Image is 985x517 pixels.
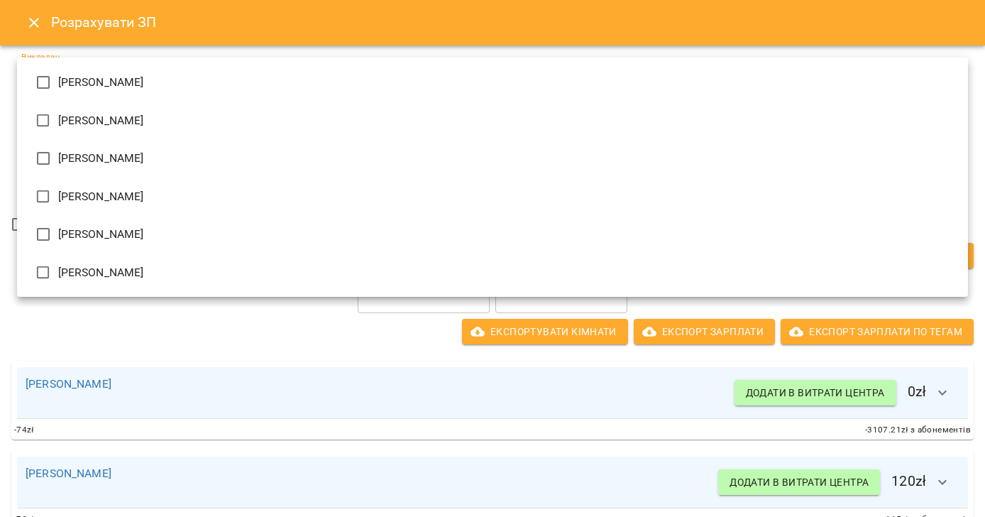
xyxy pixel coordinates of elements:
span: [PERSON_NAME] [58,150,144,167]
span: [PERSON_NAME] [58,74,144,91]
span: [PERSON_NAME] [58,112,144,129]
span: [PERSON_NAME] [58,264,144,281]
span: [PERSON_NAME] [58,226,144,243]
span: [PERSON_NAME] [58,188,144,205]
